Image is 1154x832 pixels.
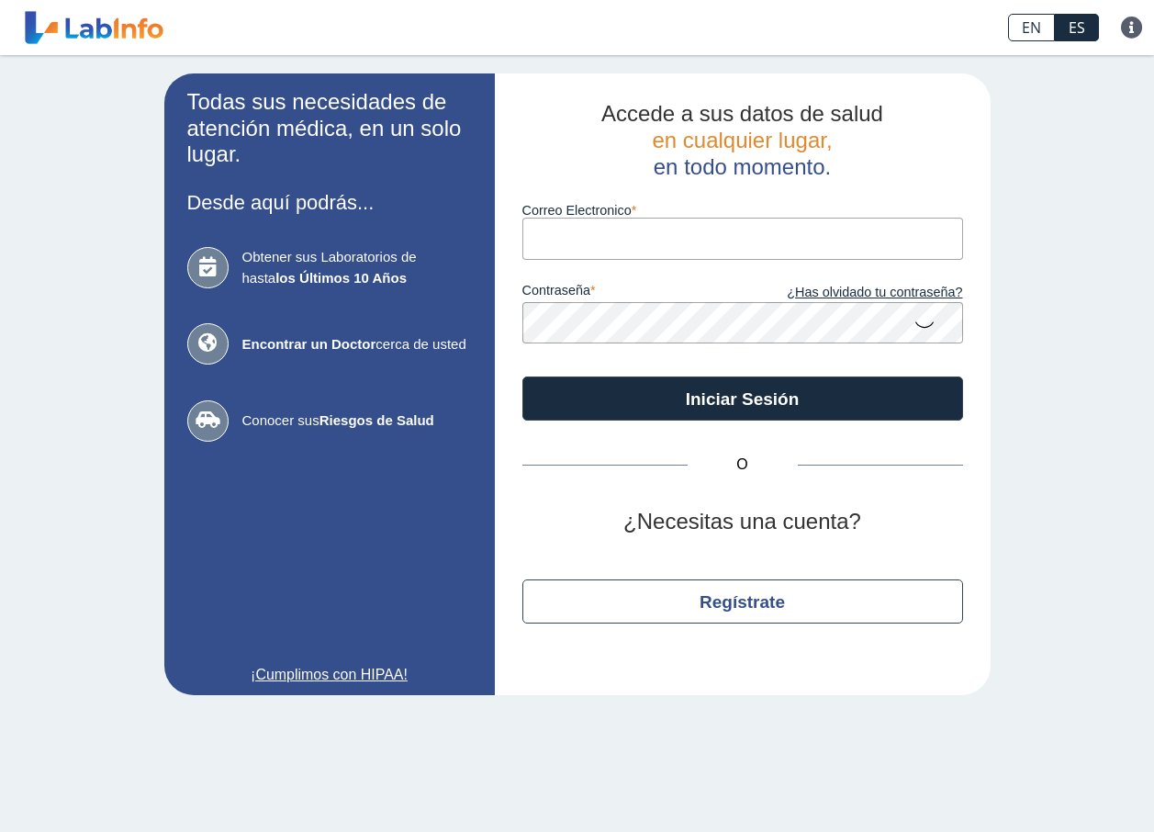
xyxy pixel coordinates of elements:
[1008,14,1055,41] a: EN
[275,270,407,286] b: los Últimos 10 Años
[187,191,472,214] h3: Desde aquí podrás...
[187,89,472,168] h2: Todas sus necesidades de atención médica, en un solo lugar.
[242,334,472,355] span: cerca de usted
[1055,14,1099,41] a: ES
[601,101,883,126] span: Accede a sus datos de salud
[319,412,434,428] b: Riesgos de Salud
[522,377,963,421] button: Iniciar Sesión
[522,283,743,303] label: contraseña
[187,664,472,686] a: ¡Cumplimos con HIPAA!
[242,410,472,432] span: Conocer sus
[242,247,472,288] span: Obtener sus Laboratorios de hasta
[522,203,963,218] label: Correo Electronico
[522,579,963,624] button: Regístrate
[688,454,798,476] span: O
[522,509,963,535] h2: ¿Necesitas una cuenta?
[654,154,831,179] span: en todo momento.
[242,336,376,352] b: Encontrar un Doctor
[652,128,832,152] span: en cualquier lugar,
[743,283,963,303] a: ¿Has olvidado tu contraseña?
